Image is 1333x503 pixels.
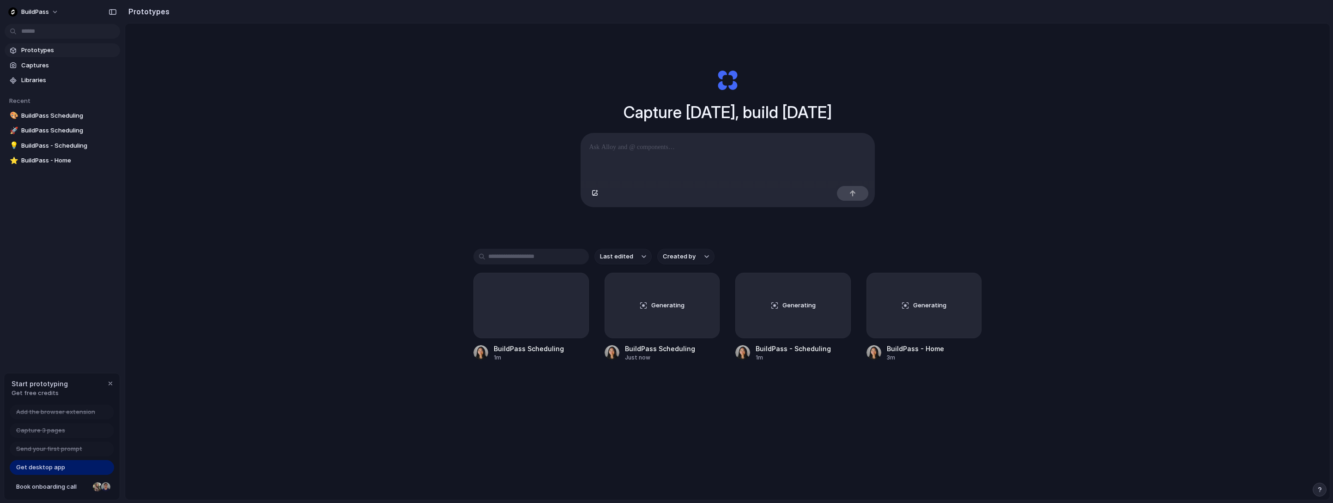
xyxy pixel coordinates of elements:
span: Get free credits [12,389,68,398]
a: Get desktop app [10,460,114,475]
span: Capture 3 pages [16,426,65,435]
div: 1m [494,353,564,362]
div: Nicole Kubica [92,481,103,492]
a: GeneratingBuildPass SchedulingJust now [605,273,720,362]
a: Book onboarding call [10,479,114,494]
span: Start prototyping [12,379,68,389]
span: BuildPass Scheduling [21,126,116,135]
div: 3m [887,353,944,362]
span: Created by [663,252,696,261]
button: Created by [657,249,715,264]
span: BuildPass Scheduling [21,111,116,120]
span: Generating [782,301,816,310]
span: Prototypes [21,46,116,55]
span: Book onboarding call [16,482,89,491]
div: 1m [756,353,831,362]
h1: Capture [DATE], build [DATE] [624,100,832,125]
div: 🎨 [10,110,16,121]
a: 🚀BuildPass Scheduling [5,124,120,138]
div: Christian Iacullo [100,481,111,492]
a: 💡BuildPass - Scheduling [5,139,120,153]
div: 💡 [10,140,16,151]
div: BuildPass Scheduling [625,344,695,353]
span: Generating [651,301,685,310]
span: Recent [9,97,30,104]
button: Last edited [594,249,652,264]
div: BuildPass - Scheduling [756,344,831,353]
h2: Prototypes [125,6,170,17]
span: BuildPass - Home [21,156,116,165]
a: ⭐BuildPass - Home [5,154,120,168]
span: Last edited [600,252,633,261]
button: BuildPass [5,5,63,19]
button: 💡 [8,141,18,150]
span: Generating [913,301,946,310]
a: GeneratingBuildPass - Scheduling1m [735,273,851,362]
a: Captures [5,59,120,72]
div: BuildPass - Home [887,344,944,353]
a: GeneratingBuildPass - Home3m [866,273,982,362]
a: 🎨BuildPass Scheduling [5,109,120,123]
button: ⭐ [8,156,18,165]
span: Libraries [21,76,116,85]
div: ⭐ [10,156,16,166]
span: BuildPass [21,7,49,17]
span: Get desktop app [16,463,65,472]
div: BuildPass Scheduling [494,344,564,353]
span: BuildPass - Scheduling [21,141,116,150]
a: BuildPass Scheduling1m [473,273,589,362]
button: 🚀 [8,126,18,135]
a: Prototypes [5,43,120,57]
span: Captures [21,61,116,70]
div: Just now [625,353,695,362]
button: 🎨 [8,111,18,120]
div: 🚀 [10,126,16,136]
a: Libraries [5,73,120,87]
span: Add the browser extension [16,407,95,417]
span: Send your first prompt [16,444,82,454]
